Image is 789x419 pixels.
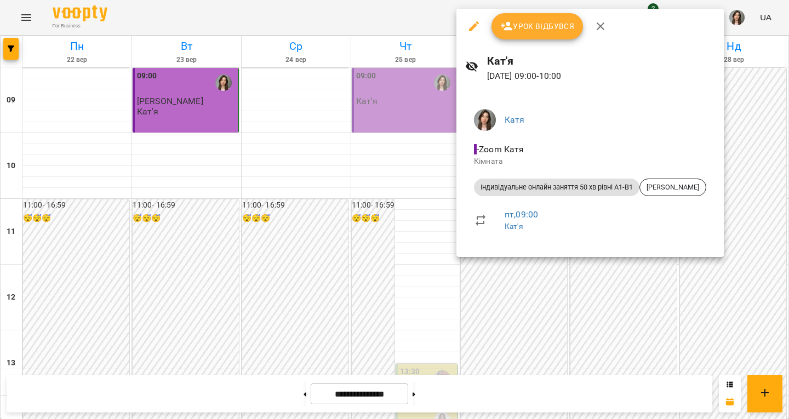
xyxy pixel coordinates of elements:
span: - Zoom Катя [474,144,527,154]
span: [PERSON_NAME] [640,182,706,192]
h6: Кат'я [487,53,715,70]
img: b4b2e5f79f680e558d085f26e0f4a95b.jpg [474,109,496,131]
p: [DATE] 09:00 - 10:00 [487,70,715,83]
div: [PERSON_NAME] [639,179,706,196]
button: Урок відбувся [491,13,584,39]
a: Катя [505,114,525,125]
a: Кат'я [505,222,523,231]
a: пт , 09:00 [505,209,538,220]
span: Індивідуальне онлайн заняття 50 хв рівні А1-В1 [474,182,639,192]
span: Урок відбувся [500,20,575,33]
p: Кімната [474,156,706,167]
